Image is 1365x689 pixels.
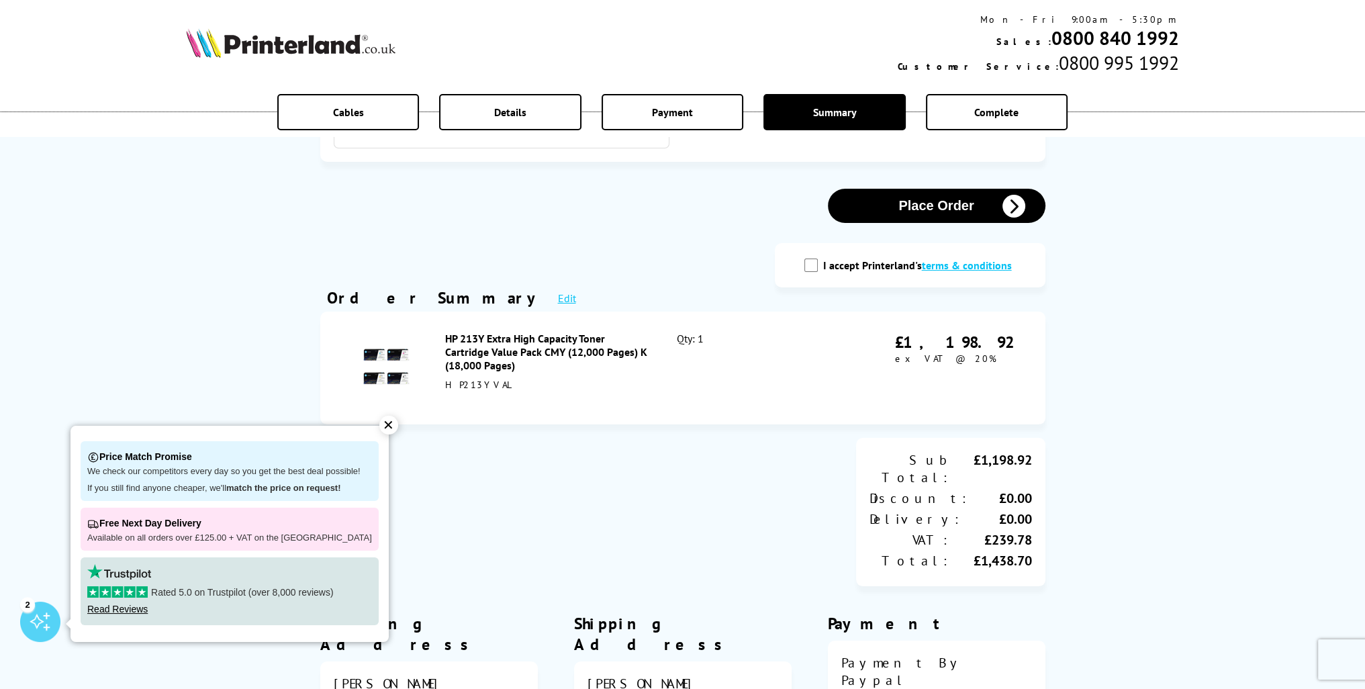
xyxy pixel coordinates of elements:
div: £1,198.92 [895,332,1025,353]
a: modal_tc [922,259,1012,272]
img: stars-5.svg [87,586,148,598]
span: Sales: [996,36,1051,48]
span: Summary [812,105,856,119]
span: 0800 995 1992 [1059,50,1179,75]
span: Complete [974,105,1019,119]
div: 2 [20,597,35,612]
div: HP213YVAL [445,379,648,391]
button: Place Order [828,189,1045,223]
span: Customer Service: [898,60,1059,73]
div: £1,438.70 [951,552,1032,569]
p: We check our competitors every day so you get the best deal possible! [87,466,372,477]
span: Cables [333,105,364,119]
div: £0.00 [970,490,1032,507]
div: HP 213Y Extra High Capacity Toner Cartridge Value Pack CMY (12,000 Pages) K (18,000 Pages) [445,332,648,372]
div: Discount: [869,490,970,507]
div: Shipping Address [574,613,792,655]
label: I accept Printerland's [823,259,1019,272]
div: £1,198.92 [951,451,1032,486]
span: ex VAT @ 20% [895,353,996,365]
a: 0800 840 1992 [1051,26,1179,50]
div: Total: [869,552,951,569]
p: Rated 5.0 on Trustpilot (over 8,000 reviews) [87,586,372,598]
div: Sub Total: [869,451,951,486]
span: Details [494,105,526,119]
div: Order Summary [327,287,545,308]
div: VAT: [869,531,951,549]
p: Price Match Promise [87,448,372,466]
img: Printerland Logo [186,28,395,58]
div: Payment [828,613,1045,634]
a: Read Reviews [87,604,148,614]
p: If you still find anyone cheaper, we'll [87,483,372,494]
div: Delivery: [869,510,962,528]
div: £0.00 [962,510,1032,528]
img: trustpilot rating [87,564,151,580]
p: Available on all orders over £125.00 + VAT on the [GEOGRAPHIC_DATA] [87,533,372,544]
strong: match the price on request! [226,483,340,493]
a: Edit [558,291,576,305]
div: Billing Address [320,613,538,655]
span: Payment [652,105,693,119]
div: Mon - Fri 9:00am - 5:30pm [898,13,1179,26]
p: Free Next Day Delivery [87,514,372,533]
div: £239.78 [951,531,1032,549]
div: ✕ [379,416,398,434]
img: HP 213Y Extra High Capacity Toner Cartridge Value Pack CMY (12,000 Pages) K (18,000 Pages) [363,343,410,390]
div: Qty: 1 [677,332,816,404]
